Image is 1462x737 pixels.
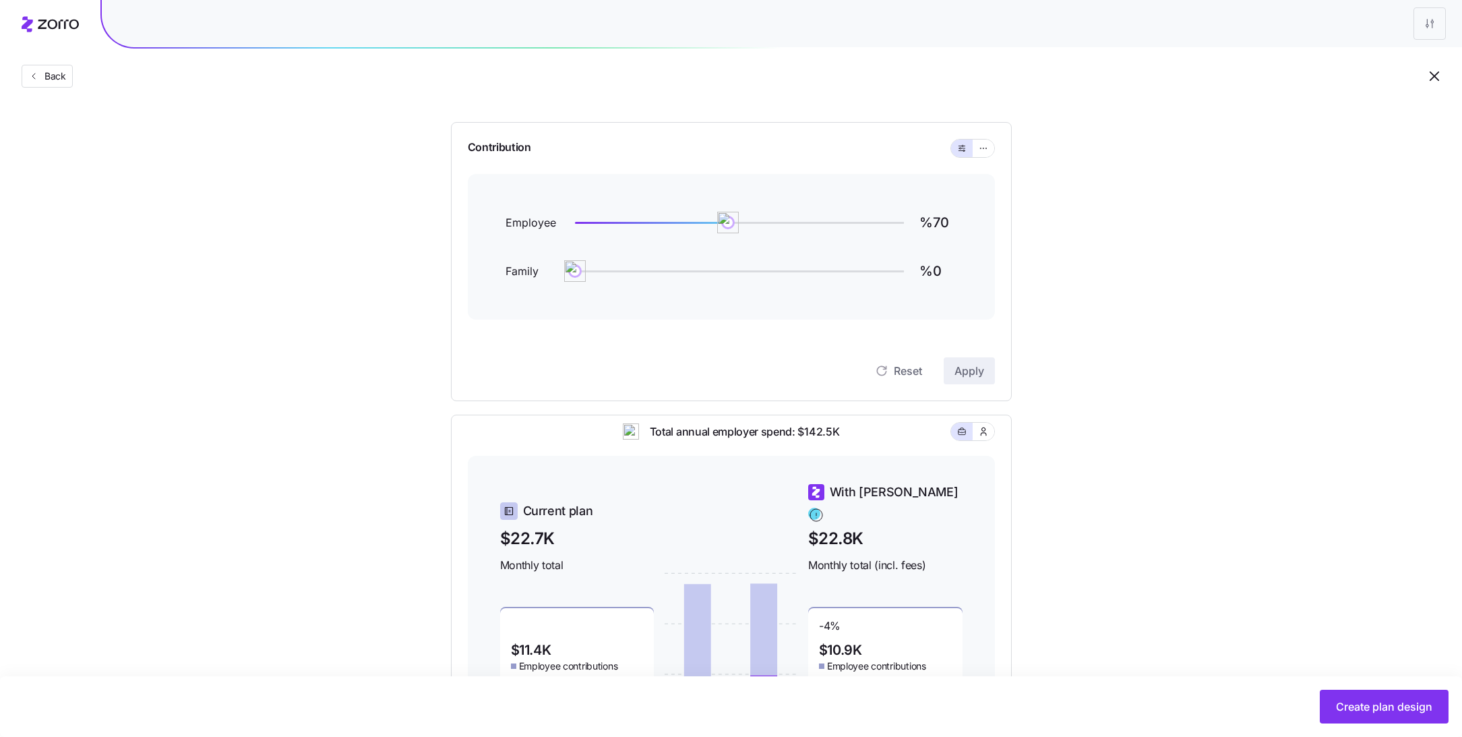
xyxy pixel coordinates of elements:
[830,483,958,502] span: With [PERSON_NAME]
[827,659,926,673] span: Employee contributions
[500,557,654,574] span: Monthly total
[500,526,654,551] span: $22.7K
[808,526,963,551] span: $22.8K
[819,619,841,641] span: -4 %
[623,423,639,440] img: ai-icon.png
[864,357,933,384] button: Reset
[468,139,531,158] span: Contribution
[523,502,593,521] span: Current plan
[564,260,586,282] img: ai-icon.png
[808,557,963,574] span: Monthly total (incl. fees)
[39,69,66,83] span: Back
[717,212,739,233] img: ai-icon.png
[1336,699,1432,715] span: Create plan design
[944,357,995,384] button: Apply
[894,363,922,379] span: Reset
[819,643,862,657] span: $10.9K
[511,643,551,657] span: $11.4K
[639,423,839,440] span: Total annual employer spend: $142.5K
[1320,690,1449,724] button: Create plan design
[954,363,984,379] span: Apply
[519,659,618,673] span: Employee contributions
[506,214,559,231] span: Employee
[22,65,73,88] button: Back
[506,263,559,280] span: Family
